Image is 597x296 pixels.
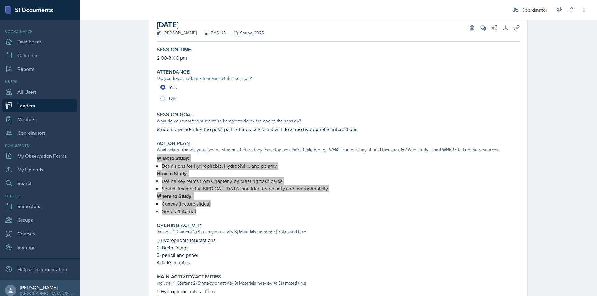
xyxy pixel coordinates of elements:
a: Search [2,177,77,189]
p: Search images for [MEDICAL_DATA] and identify polarity and hydrophobicity [162,185,520,192]
div: Include: 1) Content 2) Strategy or activity 3) Materials needed 4) Estimated time [157,280,520,286]
p: Students will identify the polar parts of molecules and will describe hydrophobic interactions. [157,125,520,133]
div: BYS 119 [197,30,226,36]
a: All Users [2,86,77,98]
a: My Uploads [2,163,77,176]
label: Opening Activity [157,222,203,229]
div: School [2,193,77,199]
div: Coordinator [521,6,547,14]
p: Define key terms from Chapter 2 by creating flash cards [162,177,520,185]
p: 3) pencil and paper [157,251,520,259]
label: Attendance [157,69,190,75]
strong: Where to Study: [157,193,192,200]
div: Users [2,79,77,84]
label: Main Activity/Activities [157,274,221,280]
label: Session Goal [157,112,193,118]
div: Help & Documentation [2,263,77,276]
a: Leaders [2,99,77,112]
div: Spring 2025 [226,30,264,36]
p: Definitions for Hydrophobic, Hydrophilic, and polarity [162,162,520,170]
label: Session Time [157,47,191,53]
div: Include: 1) Content 2) Strategy or activity 3) Materials needed 4) Estimated time [157,229,520,235]
p: 1) Hydrophobic interactions [157,288,520,295]
p: 2) Brain Dump [157,244,520,251]
a: Calendar [2,49,77,61]
div: Documents [2,143,77,148]
p: Google/Internet [162,207,520,215]
a: Semesters [2,200,77,212]
p: 1) Hydrophobic interactions [157,236,520,244]
a: Groups [2,214,77,226]
div: [PERSON_NAME] [20,284,75,290]
a: Courses [2,227,77,240]
div: Did you have student attendance at this session? [157,75,520,82]
div: Coordinator [2,29,77,34]
strong: What to Study: [157,155,189,162]
p: 4) 5-10 minutes [157,259,520,266]
div: What do you want the students to be able to do by the end of the session? [157,118,520,124]
a: Mentors [2,113,77,125]
label: Action Plan [157,140,190,147]
a: Dashboard [2,35,77,48]
strong: How to Study: [157,170,188,177]
div: [PERSON_NAME] [157,30,197,36]
a: Reports [2,63,77,75]
p: Canvas (lecture slides) [162,200,520,207]
a: My Observation Forms [2,150,77,162]
a: Settings [2,241,77,253]
h2: [DATE] [157,19,264,30]
p: 2:00-3:00 pm [157,54,520,61]
a: Coordinators [2,127,77,139]
div: What action plan will you give the students before they leave the session? Think through WHAT con... [157,147,520,153]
